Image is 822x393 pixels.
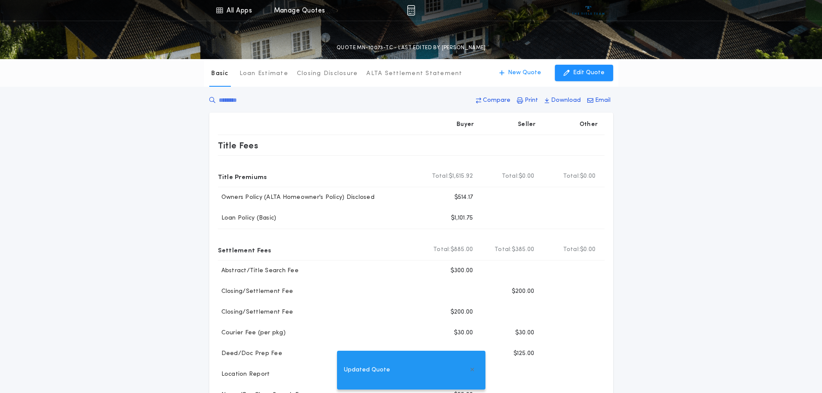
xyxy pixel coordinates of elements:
[454,193,473,202] p: $514.17
[508,69,541,77] p: New Quote
[451,214,473,223] p: $1,101.75
[494,245,512,254] b: Total:
[573,69,605,77] p: Edit Quote
[218,214,277,223] p: Loan Policy (Basic)
[450,245,473,254] span: $885.00
[572,6,605,15] img: vs-icon
[512,287,535,296] p: $200.00
[551,96,581,105] p: Download
[579,120,597,129] p: Other
[366,69,462,78] p: ALTA Settlement Statement
[218,170,267,183] p: Title Premiums
[519,172,534,181] span: $0.00
[239,69,288,78] p: Loan Estimate
[563,172,580,181] b: Total:
[454,329,473,337] p: $30.00
[563,245,580,254] b: Total:
[218,138,258,152] p: Title Fees
[483,96,510,105] p: Compare
[297,69,358,78] p: Closing Disclosure
[518,120,536,129] p: Seller
[473,93,513,108] button: Compare
[211,69,228,78] p: Basic
[218,308,293,317] p: Closing/Settlement Fee
[512,245,535,254] span: $385.00
[337,44,485,52] p: QUOTE MN-10073-TC - LAST EDITED BY [PERSON_NAME]
[218,329,286,337] p: Courier Fee (per pkg)
[514,93,541,108] button: Print
[515,329,535,337] p: $30.00
[433,245,450,254] b: Total:
[450,308,473,317] p: $200.00
[502,172,519,181] b: Total:
[218,193,375,202] p: Owners Policy (ALTA Homeowner's Policy) Disclosed
[450,267,473,275] p: $300.00
[542,93,583,108] button: Download
[407,5,415,16] img: img
[595,96,611,105] p: Email
[344,365,390,375] span: Updated Quote
[580,245,595,254] span: $0.00
[580,172,595,181] span: $0.00
[555,65,613,81] button: Edit Quote
[218,287,293,296] p: Closing/Settlement Fee
[432,172,449,181] b: Total:
[525,96,538,105] p: Print
[491,65,550,81] button: New Quote
[457,120,474,129] p: Buyer
[218,267,299,275] p: Abstract/Title Search Fee
[218,243,271,257] p: Settlement Fees
[449,172,473,181] span: $1,615.92
[585,93,613,108] button: Email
